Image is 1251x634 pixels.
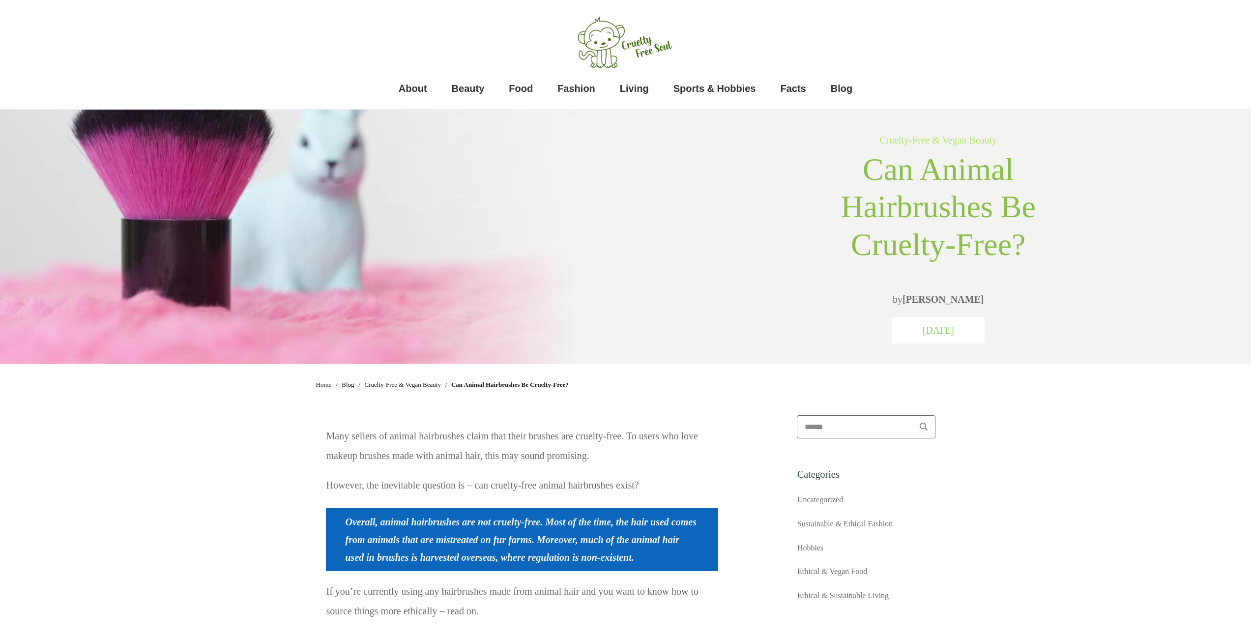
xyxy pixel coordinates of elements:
[342,378,354,391] a: Blog
[781,79,806,98] a: Facts
[620,79,649,98] a: Living
[443,381,449,388] li: /
[797,493,843,507] a: Uncategorized
[333,381,340,388] li: /
[797,289,1080,309] p: by
[399,79,427,98] a: About
[797,541,823,555] a: Hobbies
[326,475,718,505] p: However, the inevitable question is – can cruelty-free animal hairbrushes exist?
[356,381,363,388] li: /
[451,378,569,391] span: Can Animal Hairbrushes Be Cruelty-Free?
[316,378,332,391] a: Home
[797,468,935,480] h5: Categories
[797,517,893,531] a: Sustainable & Ethical Fashion
[673,79,756,98] a: Sports & Hobbies
[797,565,867,579] a: Ethical & Vegan Food
[365,381,441,388] span: Cruelty-Free & Vegan Beauty
[365,378,441,391] a: Cruelty-Free & Vegan Beauty
[346,517,697,563] strong: Overall, animal hairbrushes are not cruelty-free. Most of the time, the hair used comes from anim...
[797,589,889,603] a: Ethical & Sustainable Living
[902,294,984,305] a: [PERSON_NAME]
[316,381,332,388] span: Home
[841,152,1036,262] span: Can Animal Hairbrushes Be Cruelty-Free?
[923,325,954,336] span: [DATE]
[831,79,852,98] a: Blog
[452,79,485,98] a: Beauty
[879,135,997,145] a: Cruelty-Free & Vegan Beauty
[509,79,533,98] a: Food
[557,79,595,98] a: Fashion
[342,381,354,388] span: Blog
[326,581,718,628] p: If you’re currently using any hairbrushes made from animal hair and you want to know how to sourc...
[326,426,718,475] p: Many sellers of animal hairbrushes claim that their brushes are cruelty-free. To users who love m...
